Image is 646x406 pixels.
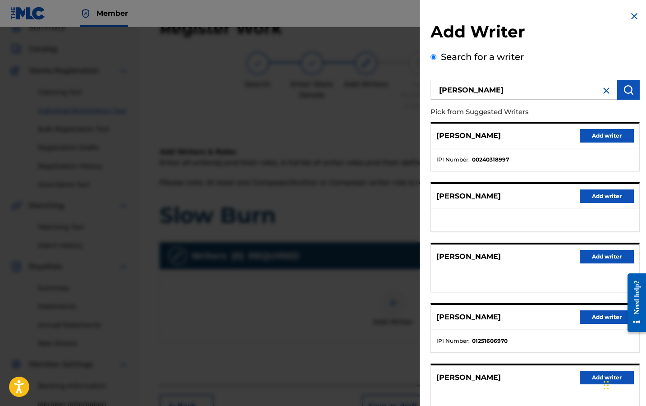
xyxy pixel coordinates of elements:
[431,22,640,45] h2: Add Writer
[604,372,609,399] div: Drag
[580,129,634,143] button: Add writer
[623,84,634,95] img: Search Works
[436,191,501,202] p: [PERSON_NAME]
[431,102,588,122] p: Pick from Suggested Writers
[601,363,646,406] iframe: Chat Widget
[436,251,501,262] p: [PERSON_NAME]
[580,371,634,384] button: Add writer
[601,85,612,96] img: close
[441,51,524,62] label: Search for a writer
[472,156,509,164] strong: 00240318997
[621,267,646,339] iframe: Resource Center
[580,250,634,263] button: Add writer
[436,156,470,164] span: IPI Number :
[431,80,617,100] input: Search writer's name or IPI Number
[580,310,634,324] button: Add writer
[472,337,508,345] strong: 01251606970
[580,189,634,203] button: Add writer
[80,8,91,19] img: Top Rightsholder
[436,337,470,345] span: IPI Number :
[11,7,46,20] img: MLC Logo
[96,8,128,18] span: Member
[436,372,501,383] p: [PERSON_NAME]
[436,130,501,141] p: [PERSON_NAME]
[436,312,501,323] p: [PERSON_NAME]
